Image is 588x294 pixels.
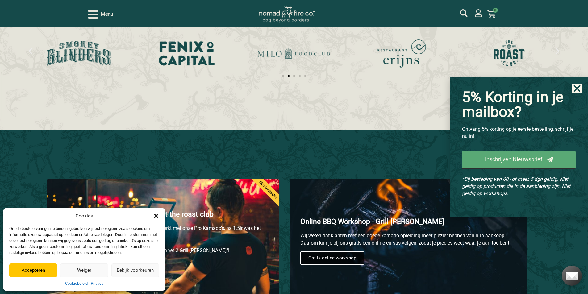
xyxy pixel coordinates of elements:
[474,9,482,17] a: mijn account
[462,126,576,140] p: Ontvang 5% korting op je eerste bestelling, schrijf je nu in!
[460,9,468,17] a: mijn account
[471,38,548,69] img: The Roast Club Eindhoven
[27,35,561,77] div: Carrousel
[300,251,364,265] span: Gratis online workshop
[493,8,498,13] span: 0
[349,35,454,72] div: 5 / 5
[293,75,295,77] span: Ga naar slide 3
[65,280,88,287] a: Cookiebeleid
[288,75,290,77] span: Ga naar slide 2
[480,6,503,22] a: 0
[554,48,561,55] div: Volgende slide
[462,90,576,119] h2: 5% Korting in je mailbox?
[134,35,239,72] div: 3 / 5
[363,38,440,69] img: Restaurant crijns bladel Nomad
[282,75,284,77] span: Ga naar slide 1
[242,35,346,72] div: 4 / 5
[300,232,516,247] div: Wij weten dat klanten met een goede kamado opleiding meer plezier hebben van hun aankoop. Daarom ...
[299,75,301,77] span: Ga naar slide 4
[457,35,562,72] div: 1 / 5
[572,84,582,93] a: Close
[9,226,159,256] div: Om de beste ervaringen te bieden, gebruiken wij technologieën zoals cookies om informatie over uw...
[27,48,34,55] div: Vorige slide
[233,154,304,226] div: Restaurant
[40,38,117,69] img: Smokey Blinders
[91,280,103,287] a: Privacy
[76,213,93,220] div: Cookies
[300,217,516,227] div: Online BBQ Workshop - Grill [PERSON_NAME]
[304,75,306,77] span: Ga naar slide 5
[60,263,108,277] button: Weiger
[101,10,113,18] span: Menu
[485,157,542,162] span: Inschrijven Nieuwsbrief
[9,263,57,277] button: Accepteren
[256,38,333,69] img: Foodclub Milo Veldhoven Nomad
[88,9,113,20] div: Open/Close Menu
[462,151,576,169] a: Inschrijven Nieuwsbrief
[259,6,315,23] img: Nomad Logo
[27,35,131,72] div: 2 / 5
[153,213,159,219] div: Dialog sluiten
[148,38,225,69] img: Fenix x Capital antwerpen
[111,263,159,277] button: Bekijk voorkeuren
[462,176,570,196] em: *Bij besteding van 60,- of meer, 5 dgn geldig. Niet geldig op producten die in de aanbieding zijn...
